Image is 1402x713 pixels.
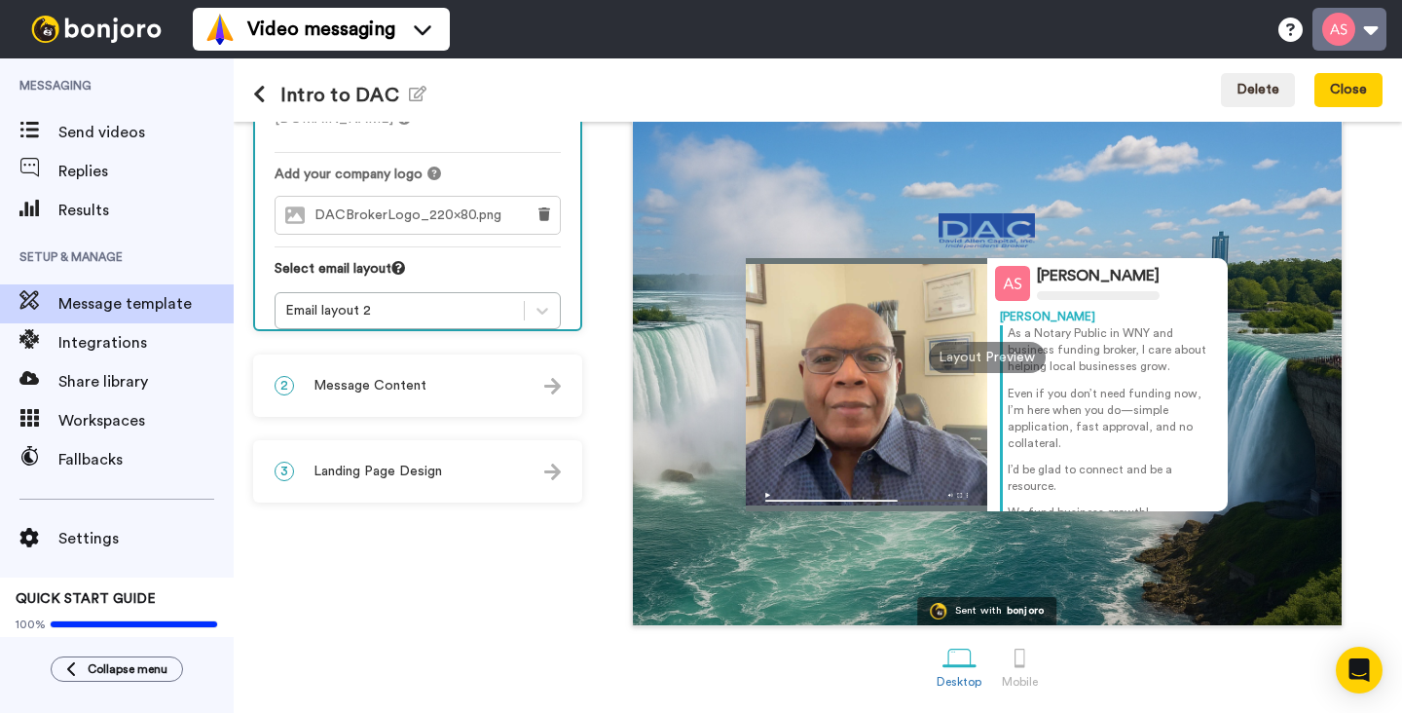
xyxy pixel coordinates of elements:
[544,464,561,480] img: arrow.svg
[544,378,561,394] img: arrow.svg
[275,165,423,184] span: Add your company logo
[1007,606,1045,617] div: bonjoro
[1000,309,1216,325] div: [PERSON_NAME]
[930,603,946,619] img: Bonjoro Logo
[1008,505,1216,521] p: We fund business growth!
[88,661,167,677] span: Collapse menu
[1002,675,1038,689] div: Mobile
[16,592,156,606] span: QUICK START GUIDE
[51,657,183,682] button: Collapse menu
[995,266,1030,301] img: Profile Image
[927,631,992,698] a: Desktop
[58,409,234,432] span: Workspaces
[253,355,582,417] div: 2Message Content
[58,331,234,355] span: Integrations
[247,16,395,43] span: Video messaging
[58,292,234,316] span: Message template
[939,213,1035,248] img: 84c85c1d-9d11-4228-bcd8-3cd254690dff
[253,440,582,503] div: 3Landing Page Design
[58,121,234,144] span: Send videos
[16,617,46,632] span: 100%
[1221,73,1295,108] button: Delete
[23,16,169,43] img: bj-logo-header-white.svg
[929,342,1046,373] div: Layout Preview
[275,259,561,292] div: Select email layout
[58,527,234,550] span: Settings
[275,462,294,481] span: 3
[314,207,511,224] span: DACBrokerLogo_220x80.png
[58,370,234,394] span: Share library
[955,606,1002,617] div: Sent with
[58,199,234,222] span: Results
[1008,462,1216,495] p: I’d be glad to connect and be a resource.
[58,160,234,183] span: Replies
[314,462,442,481] span: Landing Page Design
[285,301,514,320] div: Email layout 2
[314,376,426,395] span: Message Content
[1037,267,1160,285] div: [PERSON_NAME]
[58,448,234,471] span: Fallbacks
[992,631,1048,698] a: Mobile
[1336,647,1383,694] div: Open Intercom Messenger
[746,483,987,511] img: player-controls-full.svg
[1314,73,1383,108] button: Close
[253,84,426,106] h1: Intro to DAC
[275,376,294,395] span: 2
[937,675,982,689] div: Desktop
[204,14,236,45] img: vm-color.svg
[1008,325,1216,375] p: As a Notary Public in WNY and business funding broker, I care about helping local businesses grow.
[1008,386,1216,453] p: Even if you don’t need funding now, I’m here when you do—simple application, fast approval, and n...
